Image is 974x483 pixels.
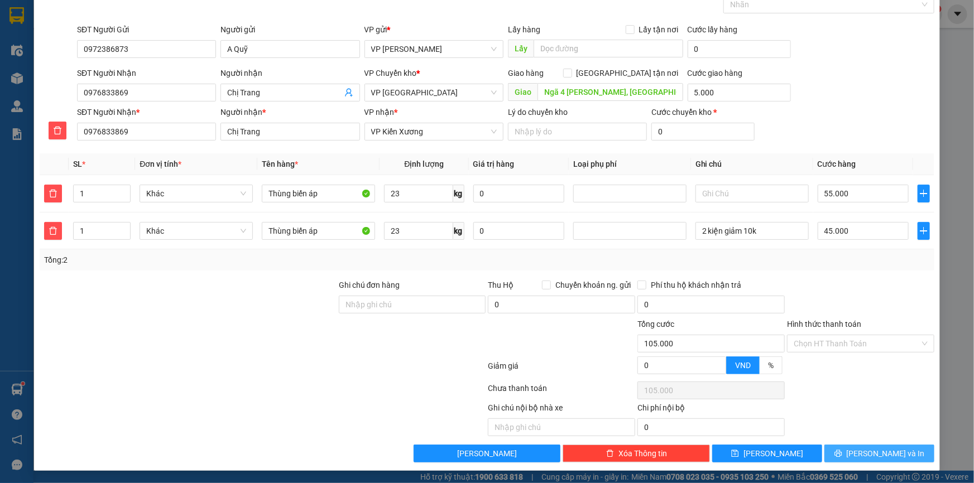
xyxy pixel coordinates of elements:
span: save [731,450,739,458]
input: Tên người nhận [220,123,359,141]
span: Tổng cước [637,320,674,329]
span: VP Chuyển kho [364,69,417,78]
li: Hotline: 1900 3383, ĐT/Zalo : 0862837383 [104,41,467,55]
span: Khác [146,223,246,239]
input: SĐT người nhận [77,123,216,141]
span: Lấy hàng [508,25,540,34]
span: VP Thái Bình [371,84,497,101]
label: Ghi chú đơn hàng [339,281,400,289]
img: logo.jpg [14,14,70,70]
div: Người gửi [220,23,359,36]
input: Dọc đường [538,83,683,101]
button: [PERSON_NAME] [414,445,561,462]
button: printer[PERSON_NAME] và In [824,445,934,462]
span: VP Kiến Xương [371,123,497,140]
span: Giao [508,83,538,101]
span: plus [918,226,929,235]
span: Giao hàng [508,69,544,78]
input: Ghi Chú [695,222,809,240]
input: 0 [473,185,564,202]
span: delete [45,226,61,235]
span: kg [453,222,464,240]
input: VD: Bàn, Ghế [262,185,375,202]
th: Loại phụ phí [569,153,691,175]
th: Ghi chú [691,153,813,175]
div: Người nhận [220,106,359,118]
span: [PERSON_NAME] [457,447,517,460]
button: plus [918,185,930,202]
span: Xóa Thông tin [618,447,667,460]
input: Ghi Chú [695,185,809,202]
span: user-add [344,88,353,97]
div: Chi phí nội bộ [637,402,785,418]
span: VP Phạm Văn Đồng [371,41,497,57]
label: Hình thức thanh toán [787,320,861,329]
div: Ghi chú nội bộ nhà xe [488,402,635,418]
label: Cước giao hàng [688,69,743,78]
button: deleteXóa Thông tin [563,445,710,462]
div: Tổng: 2 [44,254,376,266]
div: Cước chuyển kho [651,106,755,118]
span: Lấy tận nơi [635,23,683,36]
span: [PERSON_NAME] [743,447,803,460]
span: Phí thu hộ khách nhận trả [646,279,746,291]
span: Định lượng [404,160,444,168]
div: Người nhận [220,67,359,79]
button: plus [918,222,930,240]
span: [PERSON_NAME] và In [847,447,925,460]
span: plus [918,189,929,198]
span: Tên hàng [262,160,298,168]
span: printer [834,450,842,458]
span: delete [606,450,614,458]
li: 237 [PERSON_NAME] , [GEOGRAPHIC_DATA] [104,27,467,41]
span: VND [735,361,751,370]
button: delete [44,185,62,202]
div: SĐT Người Nhận [77,67,216,79]
span: % [768,361,774,370]
span: delete [49,126,66,135]
span: Khác [146,185,246,202]
input: Cước lấy hàng [688,40,791,58]
span: [GEOGRAPHIC_DATA] tận nơi [572,67,683,79]
button: save[PERSON_NAME] [712,445,822,462]
button: delete [49,122,66,139]
button: delete [44,222,62,240]
input: Dọc đường [534,40,683,57]
span: Đơn vị tính [140,160,181,168]
input: Lý do chuyển kho [508,123,647,141]
span: Chuyển khoản ng. gửi [551,279,635,291]
div: Chưa thanh toán [487,382,637,402]
span: SL [73,160,82,168]
b: GỬI : VP [PERSON_NAME] [14,81,195,99]
input: Cước giao hàng [688,84,791,102]
input: 0 [473,222,564,240]
span: Cước hàng [818,160,856,168]
label: Lý do chuyển kho [508,108,568,117]
div: VP gửi [364,23,503,36]
input: Nhập ghi chú [488,418,635,436]
input: VD: Bàn, Ghế [262,222,375,240]
div: SĐT Người Gửi [77,23,216,36]
span: Giá trị hàng [473,160,515,168]
span: Lấy [508,40,534,57]
span: delete [45,189,61,198]
div: Giảm giá [487,360,637,379]
label: Cước lấy hàng [688,25,738,34]
span: VP nhận [364,108,395,117]
span: kg [453,185,464,202]
div: SĐT Người Nhận [77,106,216,118]
input: Ghi chú đơn hàng [339,296,486,313]
span: Thu Hộ [488,281,514,289]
